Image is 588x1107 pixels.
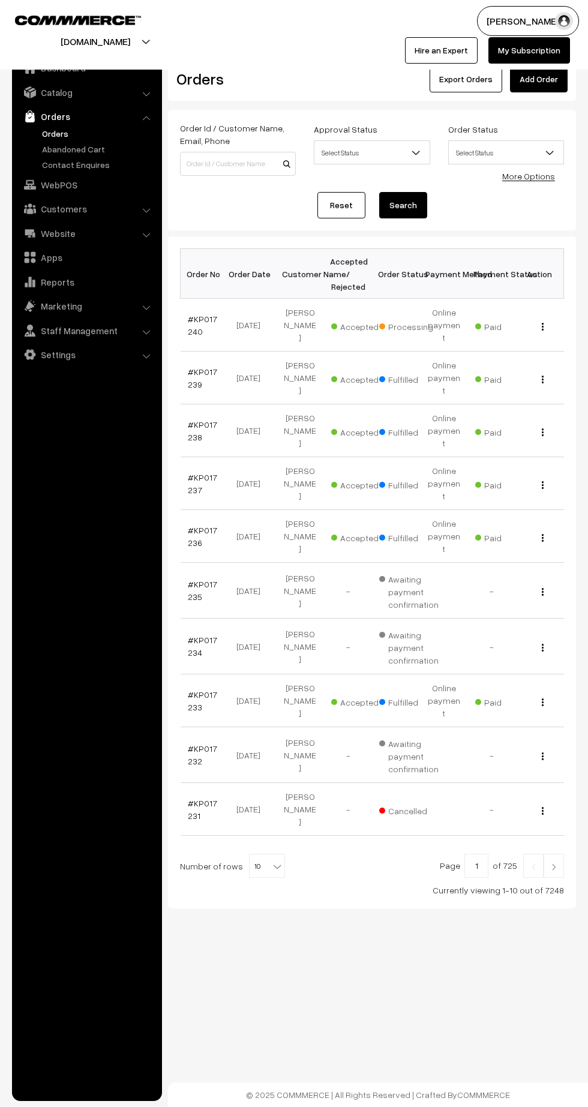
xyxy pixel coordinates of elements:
[168,1082,588,1107] footer: © 2025 COMMMERCE | All Rights Reserved | Crafted By
[15,106,158,127] a: Orders
[331,529,391,544] span: Accepted
[379,626,439,667] span: Awaiting payment confirmation
[468,249,516,299] th: Payment Status
[314,140,430,164] span: Select Status
[39,158,158,171] a: Contact Enquires
[555,12,573,30] img: user
[249,854,285,878] span: 10
[188,367,217,389] a: #KP017239
[331,370,391,386] span: Accepted
[542,644,544,652] img: Menu
[542,376,544,383] img: Menu
[331,693,391,709] span: Accepted
[15,271,158,293] a: Reports
[180,122,296,147] label: Order Id / Customer Name, Email, Phone
[420,352,468,404] td: Online payment
[276,563,324,619] td: [PERSON_NAME]
[420,299,468,352] td: Online payment
[420,674,468,727] td: Online payment
[228,510,276,563] td: [DATE]
[15,344,158,365] a: Settings
[15,174,158,196] a: WebPOS
[228,299,276,352] td: [DATE]
[276,727,324,783] td: [PERSON_NAME]
[188,472,217,495] a: #KP017237
[324,563,372,619] td: -
[468,783,516,836] td: -
[468,619,516,674] td: -
[510,66,568,92] a: Add Order
[188,798,217,821] a: #KP017231
[542,752,544,760] img: Menu
[188,314,217,337] a: #KP017240
[379,529,439,544] span: Fulfilled
[468,563,516,619] td: -
[528,863,539,871] img: Left
[180,152,296,176] input: Order Id / Customer Name / Customer Email / Customer Phone
[228,674,276,727] td: [DATE]
[440,860,460,871] span: Page
[379,570,439,611] span: Awaiting payment confirmation
[15,16,141,25] img: COMMMERCE
[15,320,158,341] a: Staff Management
[379,802,439,817] span: Cancelled
[188,419,217,442] a: #KP017238
[276,249,324,299] th: Customer Name
[188,743,217,766] a: #KP017232
[542,428,544,436] img: Menu
[448,123,498,136] label: Order Status
[475,476,535,491] span: Paid
[15,223,158,244] a: Website
[379,317,439,333] span: Processing
[228,249,276,299] th: Order Date
[405,37,478,64] a: Hire an Expert
[379,423,439,439] span: Fulfilled
[502,171,555,181] a: More Options
[420,510,468,563] td: Online payment
[475,693,535,709] span: Paid
[475,317,535,333] span: Paid
[379,370,439,386] span: Fulfilled
[379,734,439,775] span: Awaiting payment confirmation
[324,619,372,674] td: -
[228,783,276,836] td: [DATE]
[181,249,229,299] th: Order No
[449,142,563,163] span: Select Status
[228,457,276,510] td: [DATE]
[457,1090,510,1100] a: COMMMERCE
[276,457,324,510] td: [PERSON_NAME]
[228,727,276,783] td: [DATE]
[448,140,564,164] span: Select Status
[188,689,217,712] a: #KP017233
[176,70,295,88] h2: Orders
[39,143,158,155] a: Abandoned Cart
[542,698,544,706] img: Menu
[475,423,535,439] span: Paid
[188,525,217,548] a: #KP017236
[15,247,158,268] a: Apps
[228,619,276,674] td: [DATE]
[324,783,372,836] td: -
[542,323,544,331] img: Menu
[420,404,468,457] td: Online payment
[324,727,372,783] td: -
[15,82,158,103] a: Catalog
[542,807,544,815] img: Menu
[15,295,158,317] a: Marketing
[314,142,429,163] span: Select Status
[39,127,158,140] a: Orders
[475,529,535,544] span: Paid
[228,404,276,457] td: [DATE]
[379,476,439,491] span: Fulfilled
[276,352,324,404] td: [PERSON_NAME]
[188,635,217,658] a: #KP017234
[324,249,372,299] th: Accepted / Rejected
[276,674,324,727] td: [PERSON_NAME]
[372,249,420,299] th: Order Status
[420,457,468,510] td: Online payment
[314,123,377,136] label: Approval Status
[188,579,217,602] a: #KP017235
[379,192,427,218] button: Search
[488,37,570,64] a: My Subscription
[276,404,324,457] td: [PERSON_NAME]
